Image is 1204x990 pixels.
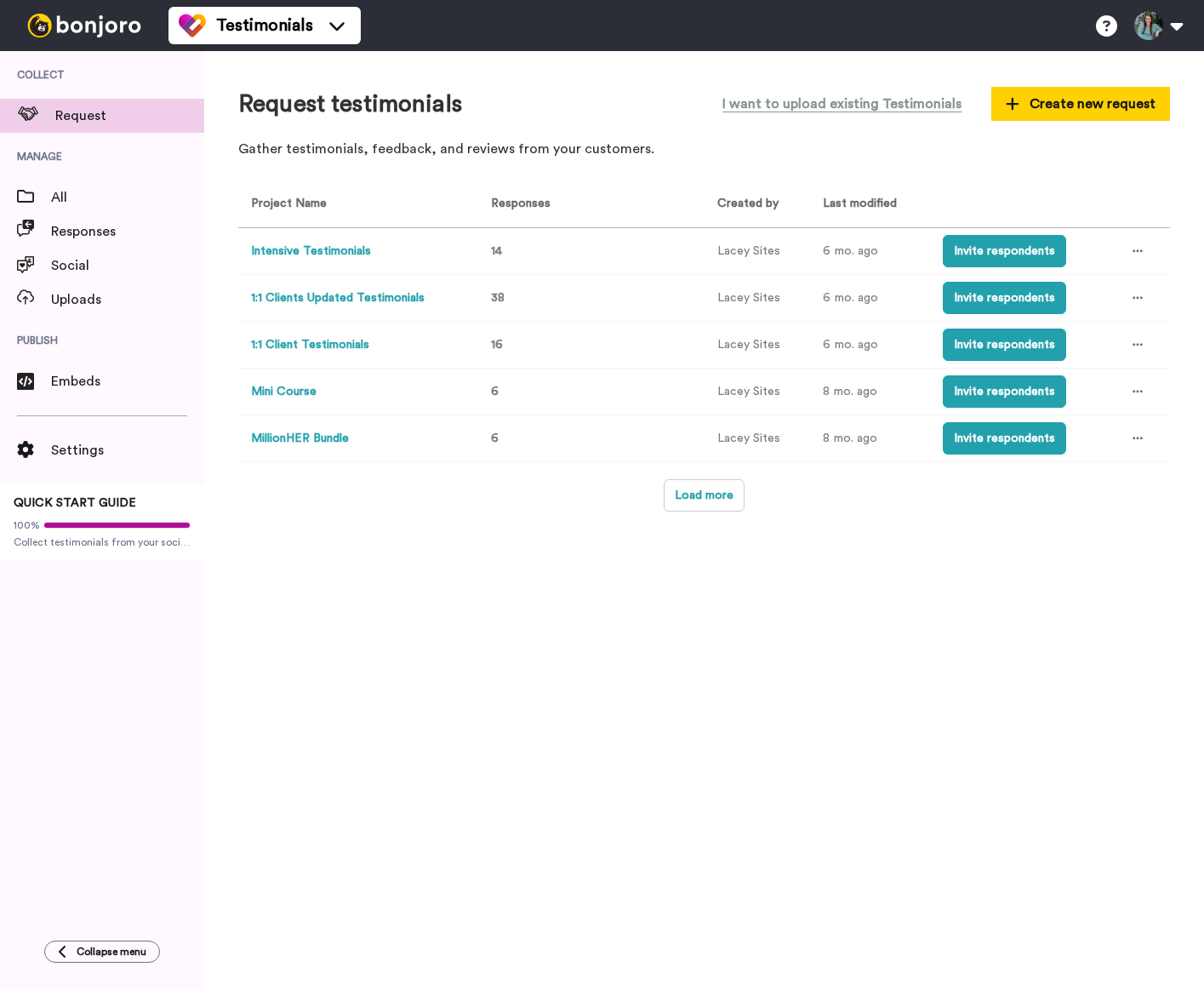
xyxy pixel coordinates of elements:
[51,255,204,276] span: Social
[51,187,204,208] span: All
[705,275,811,322] td: Lacey Sites
[51,289,204,310] span: Uploads
[251,243,371,260] button: Intensive Testimonials
[810,181,929,228] th: Last modified
[810,275,929,322] td: 6 mo. ago
[44,941,160,963] button: Collapse menu
[14,518,40,532] span: 100%
[491,245,502,257] span: 14
[238,140,1170,159] p: Gather testimonials, feedback, and reviews from your customers.
[943,375,1066,408] button: Invite respondents
[251,289,425,307] button: 1:1 Clients Updated Testimonials
[55,106,204,126] span: Request
[705,415,811,462] td: Lacey Sites
[491,339,503,351] span: 16
[238,181,471,228] th: Project Name
[484,197,551,209] span: Responses
[722,94,961,114] span: I want to upload existing Testimonials
[14,535,191,549] span: Collect testimonials from your socials
[20,14,148,37] img: bj-logo-header-white.svg
[1006,94,1155,114] span: Create new request
[491,386,499,398] span: 6
[943,282,1066,314] button: Invite respondents
[705,322,811,369] td: Lacey Sites
[216,14,313,37] span: Testimonials
[705,369,811,415] td: Lacey Sites
[179,12,206,39] img: tm-color.svg
[51,221,204,242] span: Responses
[51,440,204,461] span: Settings
[14,497,136,509] span: QUICK START GUIDE
[943,235,1066,267] button: Invite respondents
[943,329,1066,361] button: Invite respondents
[491,292,505,304] span: 38
[238,91,462,117] h1: Request testimonials
[810,322,929,369] td: 6 mo. ago
[705,181,811,228] th: Created by
[943,422,1066,455] button: Invite respondents
[251,336,369,354] button: 1:1 Client Testimonials
[705,228,811,275] td: Lacey Sites
[491,432,499,444] span: 6
[77,945,146,959] span: Collapse menu
[251,383,317,401] button: Mini Course
[710,85,974,123] button: I want to upload existing Testimonials
[51,371,204,392] span: Embeds
[664,479,745,512] button: Load more
[251,430,349,448] button: MillionHER Bundle
[810,369,929,415] td: 8 mo. ago
[810,415,929,462] td: 8 mo. ago
[991,87,1170,121] button: Create new request
[810,228,929,275] td: 6 mo. ago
